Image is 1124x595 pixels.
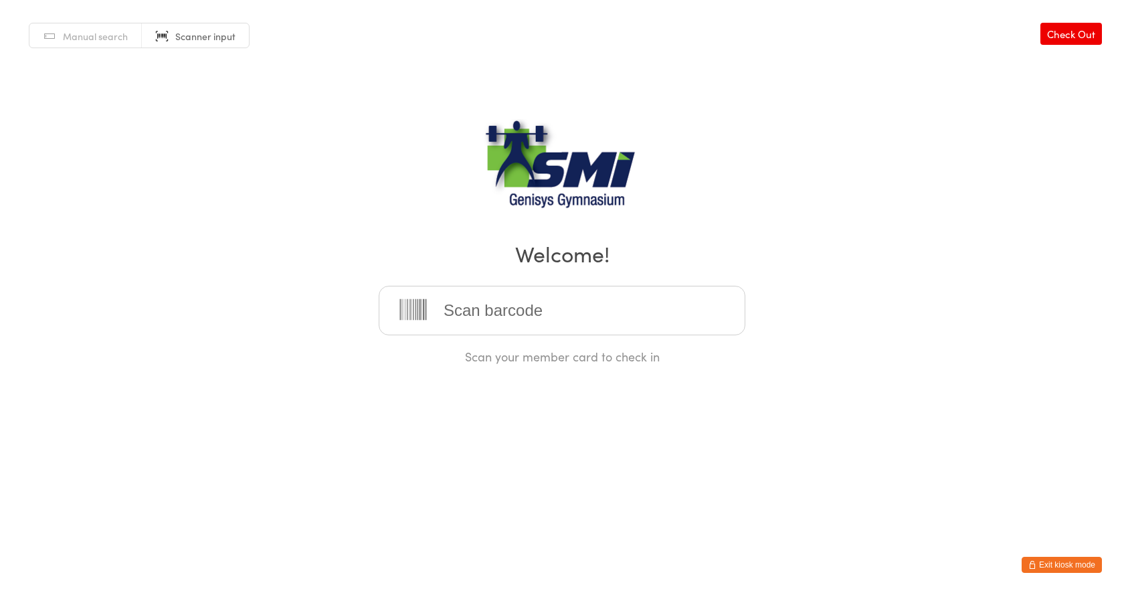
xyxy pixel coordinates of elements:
input: Scan barcode [379,286,745,335]
div: Scan your member card to check in [379,348,745,365]
span: Scanner input [175,29,236,43]
a: Check Out [1040,23,1102,45]
h2: Welcome! [13,238,1111,268]
img: Genisys Gym [478,119,646,220]
button: Exit kiosk mode [1022,557,1102,573]
span: Manual search [63,29,128,43]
